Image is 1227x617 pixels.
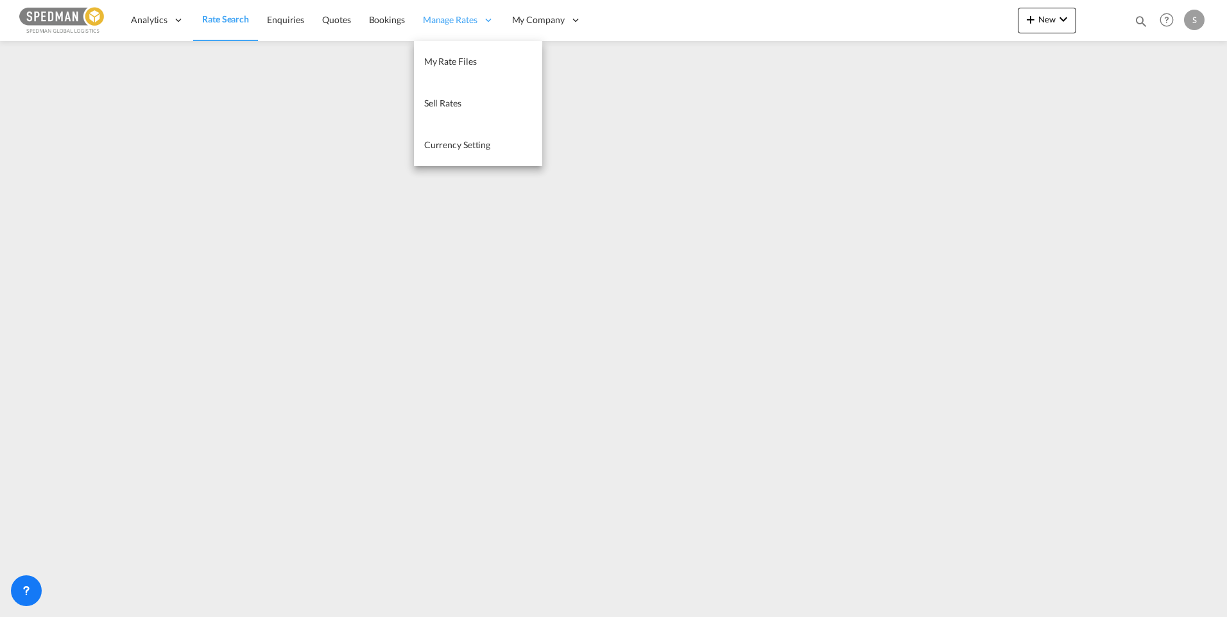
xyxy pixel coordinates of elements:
[1023,12,1038,27] md-icon: icon-plus 400-fg
[424,97,461,108] span: Sell Rates
[1023,14,1071,24] span: New
[1156,9,1184,32] div: Help
[1156,9,1178,31] span: Help
[512,13,565,26] span: My Company
[1134,14,1148,28] md-icon: icon-magnify
[267,14,304,25] span: Enquiries
[1134,14,1148,33] div: icon-magnify
[414,41,542,83] a: My Rate Files
[369,14,405,25] span: Bookings
[322,14,350,25] span: Quotes
[1056,12,1071,27] md-icon: icon-chevron-down
[414,83,542,124] a: Sell Rates
[202,13,249,24] span: Rate Search
[414,124,542,166] a: Currency Setting
[1184,10,1205,30] div: S
[1018,8,1076,33] button: icon-plus 400-fgNewicon-chevron-down
[424,139,490,150] span: Currency Setting
[19,6,106,35] img: c12ca350ff1b11efb6b291369744d907.png
[131,13,167,26] span: Analytics
[424,56,477,67] span: My Rate Files
[423,13,477,26] span: Manage Rates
